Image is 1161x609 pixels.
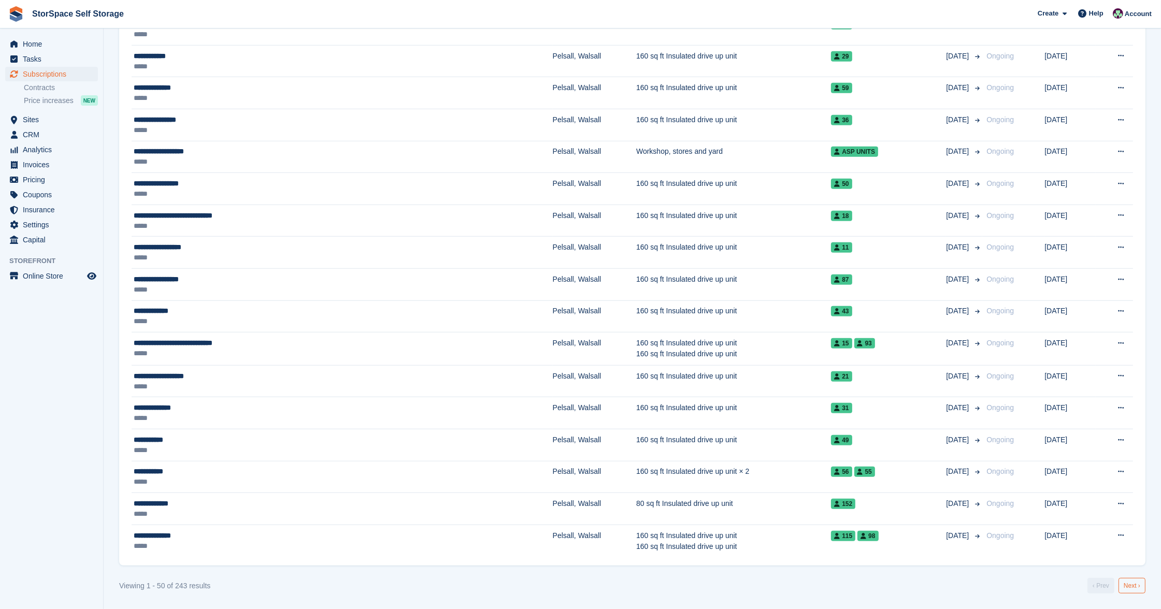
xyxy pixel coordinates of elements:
[946,210,971,221] span: [DATE]
[1044,300,1095,332] td: [DATE]
[553,365,636,397] td: Pelsall, Walsall
[23,142,85,157] span: Analytics
[986,436,1014,444] span: Ongoing
[553,45,636,77] td: Pelsall, Walsall
[946,51,971,62] span: [DATE]
[857,531,878,541] span: 98
[986,467,1014,475] span: Ongoing
[553,205,636,237] td: Pelsall, Walsall
[553,13,636,46] td: Pelsall, Walsall
[5,218,98,232] a: menu
[831,306,852,316] span: 43
[1044,429,1095,461] td: [DATE]
[986,243,1014,251] span: Ongoing
[1044,332,1095,366] td: [DATE]
[946,498,971,509] span: [DATE]
[5,269,98,283] a: menu
[946,402,971,413] span: [DATE]
[986,52,1014,60] span: Ongoing
[1044,493,1095,525] td: [DATE]
[946,338,971,349] span: [DATE]
[831,51,852,62] span: 29
[831,499,855,509] span: 152
[986,115,1014,124] span: Ongoing
[24,95,98,106] a: Price increases NEW
[946,434,971,445] span: [DATE]
[23,112,85,127] span: Sites
[23,37,85,51] span: Home
[986,307,1014,315] span: Ongoing
[1044,13,1095,46] td: [DATE]
[636,300,831,332] td: 160 sq ft Insulated drive up unit
[636,332,831,366] td: 160 sq ft Insulated drive up unit 160 sq ft Insulated drive up unit
[1044,45,1095,77] td: [DATE]
[831,467,852,477] span: 56
[986,531,1014,540] span: Ongoing
[636,77,831,109] td: 160 sq ft Insulated drive up unit
[23,127,85,142] span: CRM
[986,275,1014,283] span: Ongoing
[9,256,103,266] span: Storefront
[986,83,1014,92] span: Ongoing
[831,403,852,413] span: 31
[831,147,878,157] span: ASP Units
[23,233,85,247] span: Capital
[5,67,98,81] a: menu
[5,112,98,127] a: menu
[1119,578,1145,593] a: Next
[831,242,852,253] span: 11
[553,77,636,109] td: Pelsall, Walsall
[636,173,831,205] td: 160 sq ft Insulated drive up unit
[23,187,85,202] span: Coupons
[23,67,85,81] span: Subscriptions
[636,141,831,173] td: Workshop, stores and yard
[553,109,636,141] td: Pelsall, Walsall
[986,403,1014,412] span: Ongoing
[5,37,98,51] a: menu
[854,338,875,349] span: 93
[24,83,98,93] a: Contracts
[636,493,831,525] td: 80 sq ft Insulated drive up unit
[636,237,831,269] td: 160 sq ft Insulated drive up unit
[831,179,852,189] span: 50
[1044,525,1095,557] td: [DATE]
[831,531,855,541] span: 115
[1089,8,1103,19] span: Help
[946,371,971,382] span: [DATE]
[1044,173,1095,205] td: [DATE]
[636,429,831,461] td: 160 sq ft Insulated drive up unit
[1087,578,1114,593] a: Previous
[636,269,831,301] td: 160 sq ft Insulated drive up unit
[946,178,971,189] span: [DATE]
[5,157,98,172] a: menu
[553,525,636,557] td: Pelsall, Walsall
[5,187,98,202] a: menu
[636,397,831,429] td: 160 sq ft Insulated drive up unit
[553,173,636,205] td: Pelsall, Walsall
[946,274,971,285] span: [DATE]
[1125,9,1152,19] span: Account
[1044,365,1095,397] td: [DATE]
[23,202,85,217] span: Insurance
[831,83,852,93] span: 59
[24,96,74,106] span: Price increases
[553,397,636,429] td: Pelsall, Walsall
[946,82,971,93] span: [DATE]
[23,218,85,232] span: Settings
[831,274,852,285] span: 87
[1044,269,1095,301] td: [DATE]
[553,332,636,366] td: Pelsall, Walsall
[636,365,831,397] td: 160 sq ft Insulated drive up unit
[23,52,85,66] span: Tasks
[986,499,1014,508] span: Ongoing
[1044,141,1095,173] td: [DATE]
[986,179,1014,187] span: Ongoing
[636,109,831,141] td: 160 sq ft Insulated drive up unit
[5,127,98,142] a: menu
[1085,578,1148,593] nav: Pages
[831,211,852,221] span: 18
[831,371,852,382] span: 21
[553,141,636,173] td: Pelsall, Walsall
[986,211,1014,220] span: Ongoing
[5,172,98,187] a: menu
